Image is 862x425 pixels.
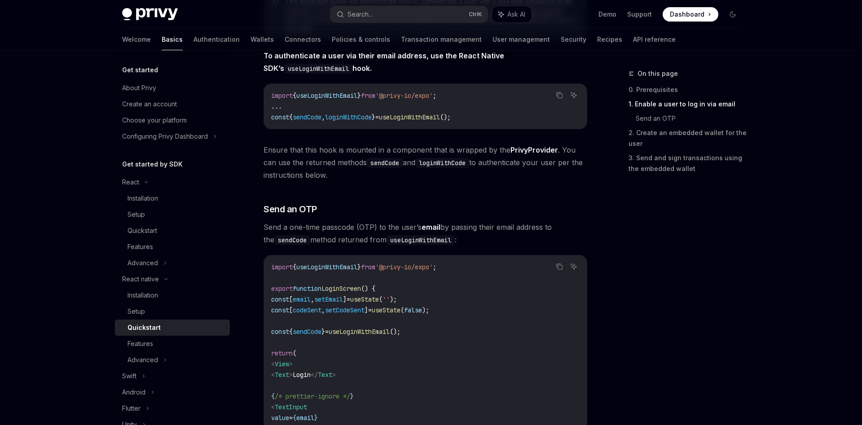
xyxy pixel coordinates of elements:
a: 0. Prerequisites [629,83,747,97]
span: ... [271,102,282,110]
span: /* prettier-ignore */ [275,392,350,400]
div: Setup [128,306,145,317]
span: useLoginWithEmail [296,92,357,100]
span: useLoginWithEmail [296,263,357,271]
span: '@privy-io/expo' [375,92,433,100]
span: codeSent [293,306,321,314]
span: ); [422,306,429,314]
h5: Get started by SDK [122,159,183,170]
span: < [271,403,275,411]
div: Configuring Privy Dashboard [122,131,208,142]
span: = [375,113,379,121]
a: Welcome [122,29,151,50]
a: Choose your platform [115,112,230,128]
span: ] [365,306,368,314]
div: Quickstart [128,225,157,236]
a: Security [561,29,586,50]
div: Quickstart [128,322,161,333]
span: import [271,92,293,100]
div: Swift [122,371,136,381]
button: Toggle dark mode [726,7,740,22]
a: Installation [115,287,230,303]
span: ( [400,306,404,314]
span: export [271,285,293,293]
span: ); [390,295,397,303]
span: setEmail [314,295,343,303]
span: } [357,263,361,271]
a: Quickstart [115,223,230,239]
span: const [271,113,289,121]
span: Text [318,371,332,379]
span: (); [390,328,400,336]
span: { [271,392,275,400]
div: Installation [128,193,158,204]
span: ( [293,349,296,357]
span: setCodeSent [325,306,365,314]
span: } [372,113,375,121]
code: loginWithCode [415,158,469,168]
span: , [321,306,325,314]
span: > [289,360,293,368]
a: 1. Enable a user to log in via email [629,97,747,111]
span: import [271,263,293,271]
span: useState [350,295,379,303]
a: Wallets [251,29,274,50]
a: Basics [162,29,183,50]
a: About Privy [115,80,230,96]
span: Dashboard [670,10,704,19]
a: PrivyProvider [510,145,558,155]
div: React native [122,274,159,285]
strong: email [422,223,440,232]
span: TextInput [275,403,307,411]
span: { [293,414,296,422]
span: ( [379,295,383,303]
span: false [404,306,422,314]
span: [ [289,306,293,314]
code: useLoginWithEmail [284,64,352,74]
span: function [293,285,321,293]
span: Send an OTP [264,203,317,215]
span: '' [383,295,390,303]
a: Recipes [597,29,622,50]
div: Features [128,241,153,252]
a: Authentication [194,29,240,50]
div: Features [128,338,153,349]
span: email [293,295,311,303]
span: [ [289,295,293,303]
span: , [321,113,325,121]
span: View [275,360,289,368]
span: sendCode [293,113,321,121]
h5: Get started [122,65,158,75]
span: } [357,92,361,100]
span: , [311,295,314,303]
span: = [325,328,329,336]
span: Ask AI [507,10,525,19]
img: dark logo [122,8,178,21]
span: < [271,360,275,368]
div: Advanced [128,355,158,365]
span: return [271,349,293,357]
button: Copy the contents from the code block [554,261,565,272]
a: Quickstart [115,320,230,336]
span: Text [275,371,289,379]
span: const [271,295,289,303]
div: Advanced [128,258,158,268]
span: useLoginWithEmail [329,328,390,336]
a: Installation [115,190,230,206]
div: Flutter [122,403,141,414]
div: Choose your platform [122,115,187,126]
span: { [293,263,296,271]
div: About Privy [122,83,156,93]
span: } [314,414,318,422]
a: 3. Send and sign transactions using the embedded wallet [629,151,747,176]
span: Send a one-time passcode (OTP) to the user’s by passing their email address to the method returne... [264,221,587,246]
span: { [293,92,296,100]
button: Ask AI [568,89,580,101]
span: from [361,92,375,100]
a: Setup [115,206,230,223]
a: User management [493,29,550,50]
a: Features [115,239,230,255]
code: sendCode [367,158,403,168]
code: useLoginWithEmail [387,235,455,245]
div: Create an account [122,99,177,110]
